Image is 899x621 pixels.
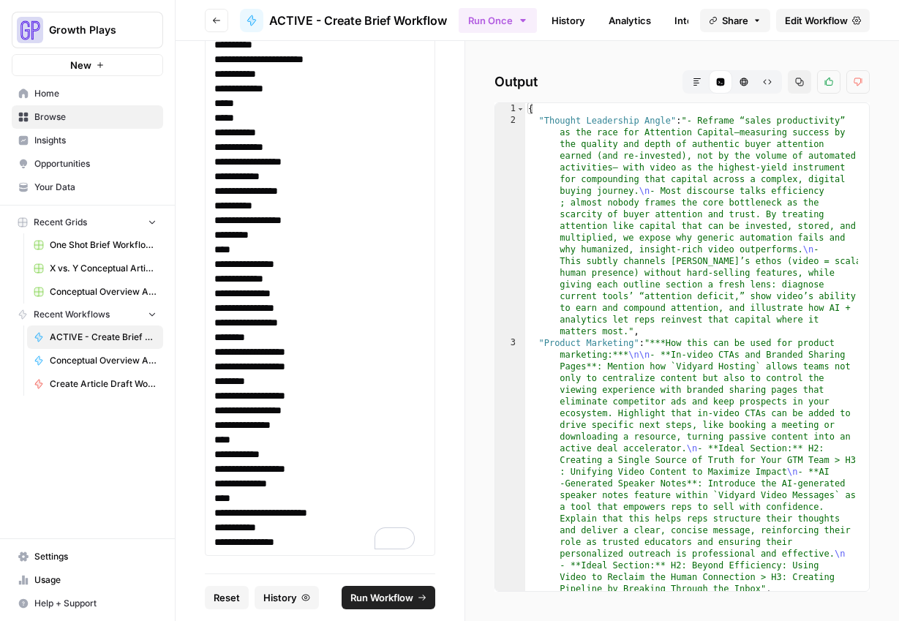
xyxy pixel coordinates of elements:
a: ACTIVE - Create Brief Workflow [27,325,163,349]
button: Run Workflow [342,586,435,609]
span: Run Workflow [350,590,413,605]
a: Home [12,82,163,105]
span: Recent Grids [34,216,87,229]
span: Create Article Draft Workflow [50,377,157,391]
button: Help + Support [12,592,163,615]
span: Edit Workflow [785,13,848,28]
span: Home [34,87,157,100]
span: Help + Support [34,597,157,610]
span: Insights [34,134,157,147]
h2: Output [494,70,870,94]
span: New [70,58,91,72]
a: History [543,9,594,32]
span: One Shot Brief Workflow Grid [50,238,157,252]
span: Conceptual Overview Article Grid [50,285,157,298]
span: Reset [214,590,240,605]
a: Usage [12,568,163,592]
button: Workspace: Growth Plays [12,12,163,48]
span: X vs. Y Conceptual Articles [50,262,157,275]
span: History [263,590,297,605]
span: Toggle code folding, rows 1 through 7 [516,103,524,115]
a: ACTIVE - Create Brief Workflow [240,9,447,32]
a: One Shot Brief Workflow Grid [27,233,163,257]
div: 2 [495,115,525,337]
button: Recent Workflows [12,304,163,325]
a: X vs. Y Conceptual Articles [27,257,163,280]
span: Browse [34,110,157,124]
button: New [12,54,163,76]
span: Opportunities [34,157,157,170]
span: Growth Plays [49,23,138,37]
span: Conceptual Overview Article Generator [50,354,157,367]
a: Analytics [600,9,660,32]
span: Usage [34,573,157,587]
button: Reset [205,586,249,609]
span: ACTIVE - Create Brief Workflow [50,331,157,344]
a: Your Data [12,176,163,199]
a: Conceptual Overview Article Grid [27,280,163,304]
a: Integrate [666,9,726,32]
div: 1 [495,103,525,115]
a: Settings [12,545,163,568]
button: History [255,586,319,609]
a: Edit Workflow [776,9,870,32]
span: ACTIVE - Create Brief Workflow [269,12,447,29]
button: Run Once [459,8,537,33]
button: Share [700,9,770,32]
a: Conceptual Overview Article Generator [27,349,163,372]
span: Share [722,13,748,28]
div: 3 [495,337,525,595]
a: Opportunities [12,152,163,176]
img: Growth Plays Logo [17,17,43,43]
span: Settings [34,550,157,563]
button: Recent Grids [12,211,163,233]
a: Create Article Draft Workflow [27,372,163,396]
span: Your Data [34,181,157,194]
a: Insights [12,129,163,152]
a: Browse [12,105,163,129]
span: Recent Workflows [34,308,110,321]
